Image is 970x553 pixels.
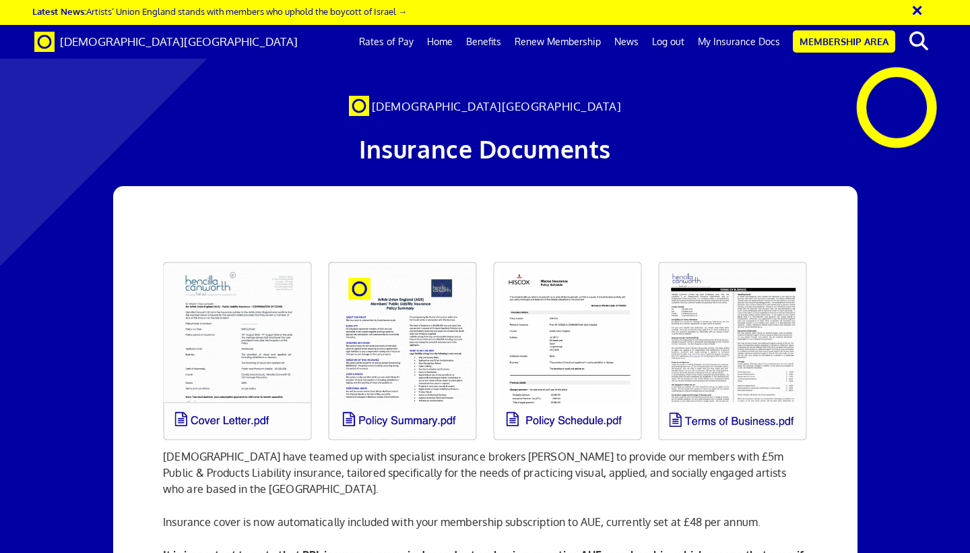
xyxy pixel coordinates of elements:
[352,25,420,59] a: Rates of Pay
[372,99,622,113] span: [DEMOGRAPHIC_DATA][GEOGRAPHIC_DATA]
[32,5,86,17] strong: Latest News:
[898,27,939,55] button: search
[163,448,806,497] p: [DEMOGRAPHIC_DATA] have teamed up with specialist insurance brokers [PERSON_NAME] to provide our ...
[24,25,308,59] a: Brand [DEMOGRAPHIC_DATA][GEOGRAPHIC_DATA]
[508,25,608,59] a: Renew Membership
[420,25,459,59] a: Home
[645,25,691,59] a: Log out
[608,25,645,59] a: News
[163,514,806,530] p: Insurance cover is now automatically included with your membership subscription to AUE, currently...
[359,134,611,164] span: Insurance Documents
[60,34,298,49] span: [DEMOGRAPHIC_DATA][GEOGRAPHIC_DATA]
[32,5,407,17] a: Latest News:Artists’ Union England stands with members who uphold the boycott of Israel →
[691,25,787,59] a: My Insurance Docs
[459,25,508,59] a: Benefits
[793,30,895,53] a: Membership Area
